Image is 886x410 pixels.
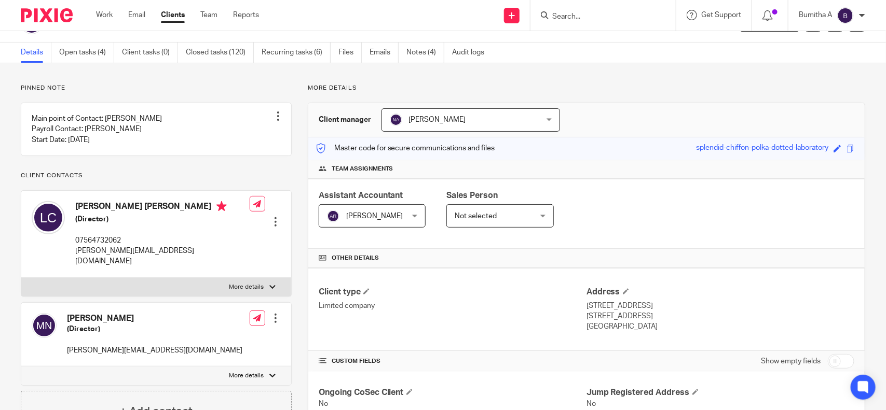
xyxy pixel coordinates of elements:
[128,10,145,20] a: Email
[452,43,492,63] a: Audit logs
[96,10,113,20] a: Work
[200,10,217,20] a: Team
[319,357,587,365] h4: CUSTOM FIELDS
[761,356,821,366] label: Show empty fields
[587,321,854,332] p: [GEOGRAPHIC_DATA]
[161,10,185,20] a: Clients
[390,114,402,126] img: svg%3E
[316,143,495,153] p: Master code for secure communications and files
[21,84,292,92] p: Pinned note
[75,235,250,246] p: 07564732062
[67,345,242,356] p: [PERSON_NAME][EMAIL_ADDRESS][DOMAIN_NAME]
[32,313,57,338] img: svg%3E
[455,213,497,220] span: Not selected
[262,43,331,63] a: Recurring tasks (6)
[67,324,242,334] h5: (Director)
[319,191,403,200] span: Assistant Accountant
[319,115,371,125] h3: Client manager
[32,201,65,234] img: svg%3E
[21,8,73,22] img: Pixie
[701,11,741,19] span: Get Support
[233,10,259,20] a: Reports
[587,301,854,311] p: [STREET_ADDRESS]
[308,84,865,92] p: More details
[551,12,645,22] input: Search
[406,43,444,63] a: Notes (4)
[229,372,264,380] p: More details
[59,43,114,63] a: Open tasks (4)
[587,287,854,298] h4: Address
[216,201,227,211] i: Primary
[332,254,379,262] span: Other details
[837,7,854,24] img: svg%3E
[319,387,587,398] h4: Ongoing CoSec Client
[75,246,250,267] p: [PERSON_NAME][EMAIL_ADDRESS][DOMAIN_NAME]
[122,43,178,63] a: Client tasks (0)
[327,210,339,222] img: svg%3E
[587,400,596,407] span: No
[587,311,854,321] p: [STREET_ADDRESS]
[370,43,399,63] a: Emails
[67,313,242,324] h4: [PERSON_NAME]
[332,165,393,173] span: Team assignments
[346,213,403,220] span: [PERSON_NAME]
[186,43,254,63] a: Closed tasks (120)
[21,172,292,180] p: Client contacts
[319,301,587,311] p: Limited company
[446,191,498,200] span: Sales Person
[319,400,328,407] span: No
[229,283,264,291] p: More details
[799,10,832,20] p: Bumitha A
[338,43,362,63] a: Files
[75,214,250,224] h5: (Director)
[75,201,250,214] h4: [PERSON_NAME] [PERSON_NAME]
[696,143,828,154] div: splendid-chiffon-polka-dotted-laboratory
[409,116,466,123] span: [PERSON_NAME]
[21,43,51,63] a: Details
[319,287,587,298] h4: Client type
[587,387,854,398] h4: Jump Registered Address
